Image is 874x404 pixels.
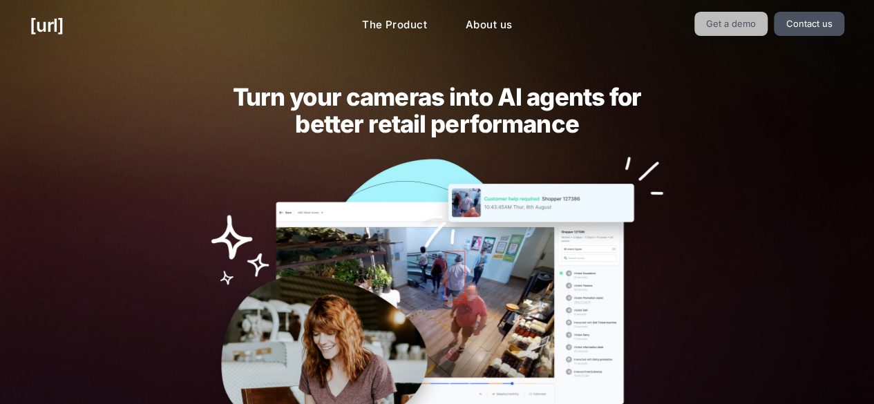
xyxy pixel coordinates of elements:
a: About us [455,12,523,39]
a: [URL] [30,12,64,39]
h2: Turn your cameras into AI agents for better retail performance [211,84,663,137]
a: Contact us [774,12,844,36]
a: Get a demo [694,12,768,36]
a: The Product [351,12,438,39]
